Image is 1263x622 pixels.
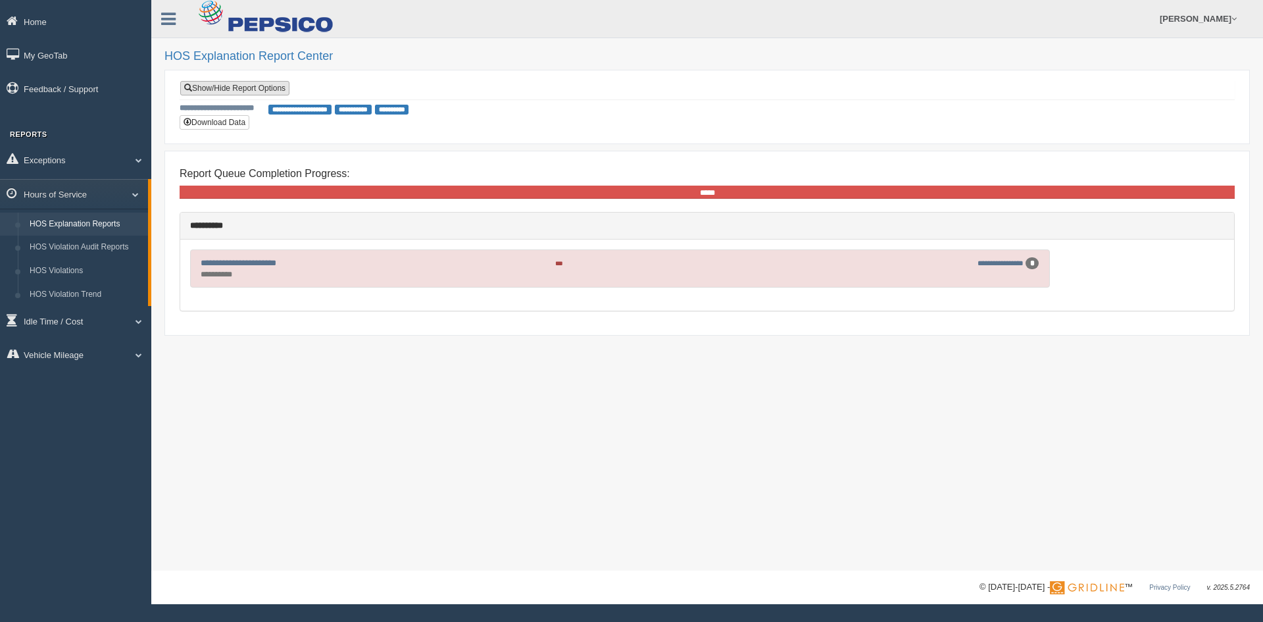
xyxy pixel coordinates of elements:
a: Privacy Policy [1149,584,1190,591]
a: HOS Violations [24,259,148,283]
span: v. 2025.5.2764 [1207,584,1250,591]
div: © [DATE]-[DATE] - ™ [979,581,1250,594]
a: Show/Hide Report Options [180,81,289,95]
button: Download Data [180,115,249,130]
h4: Report Queue Completion Progress: [180,168,1235,180]
a: HOS Violation Trend [24,283,148,307]
h2: HOS Explanation Report Center [164,50,1250,63]
a: HOS Violation Audit Reports [24,236,148,259]
a: HOS Explanation Reports [24,213,148,236]
img: Gridline [1050,581,1124,594]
